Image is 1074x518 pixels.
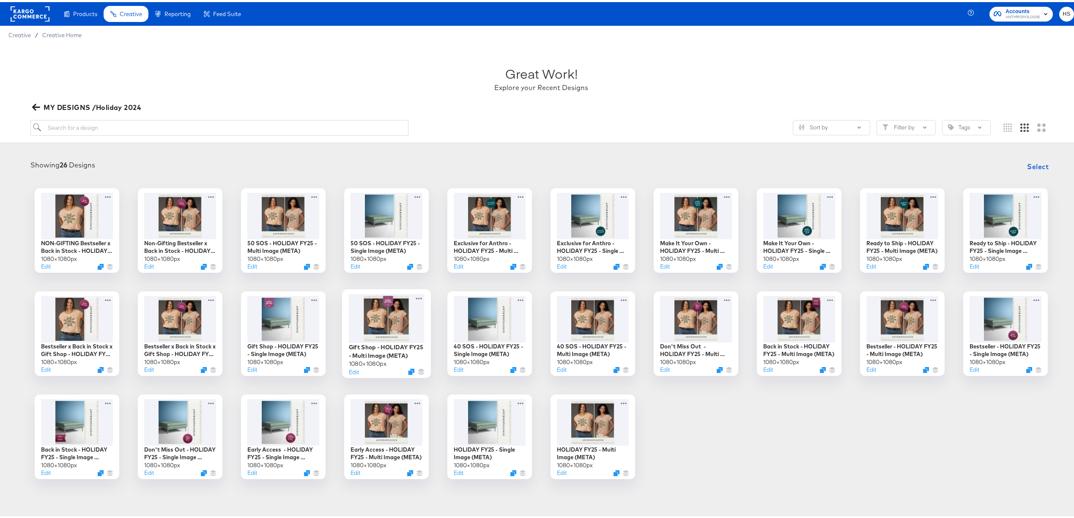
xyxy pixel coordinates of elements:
[970,364,979,372] button: Edit
[454,364,463,372] button: Edit
[614,468,619,474] svg: Duplicate
[351,260,360,269] button: Edit
[860,186,945,271] div: Ready to Ship - HOLIDAY FY25 - Multi Image (META)1080×1080pxEditDuplicate
[41,260,51,269] button: Edit
[654,289,738,374] div: Don't Miss Out - HOLIDAY FY25 - Multi Image (META)1080×1080pxEditDuplicate
[120,8,142,15] span: Creative
[247,444,319,459] div: Early Access - HOLIDAY FY25 - Single Image (META)
[351,444,422,459] div: Early Access - HOLIDAY FY25 - Multi Image (META)
[860,289,945,374] div: Bestseller - HOLIDAY FY25 - Multi Image (META)1080×1080pxEditDuplicate
[820,262,826,268] button: Duplicate
[8,30,31,36] span: Creative
[866,340,938,356] div: Bestseller - HOLIDAY FY25 - Multi Image (META)
[344,392,429,477] div: Early Access - HOLIDAY FY25 - Multi Image (META)1080×1080pxEditDuplicate
[551,392,635,477] div: HOLIDAY FY25 - Multi Image (META)1080×1080pxEditDuplicate
[447,186,532,271] div: Exclusive for Anthro - HOLIDAY FY25 - Multi Image (META)1080×1080pxEditDuplicate
[201,468,207,474] button: Duplicate
[510,365,516,371] svg: Duplicate
[98,262,104,268] svg: Duplicate
[494,81,588,90] div: Explore your Recent Designs
[247,459,283,467] div: 1080 × 1080 px
[144,459,180,467] div: 1080 × 1080 px
[30,158,95,168] div: Showing Designs
[98,365,104,371] svg: Duplicate
[241,186,326,271] div: 50 SOS - HOLIDAY FY25 - Multi Image (META)1080×1080pxEditDuplicate
[717,365,723,371] button: Duplicate
[41,444,113,459] div: Back in Stock - HOLIDAY FY25 - Single Image (META)
[454,253,490,261] div: 1080 × 1080 px
[1006,12,1040,19] span: ANTHROPOLOGIE
[349,341,425,357] div: Gift Shop - HOLIDAY FY25 - Multi Image (META)
[763,253,799,261] div: 1080 × 1080 px
[247,260,257,269] button: Edit
[866,237,938,253] div: Ready to Ship - HOLIDAY FY25 - Multi Image (META)
[164,8,191,15] span: Reporting
[60,159,67,167] strong: 26
[717,262,723,268] button: Duplicate
[144,253,180,261] div: 1080 × 1080 px
[241,392,326,477] div: Early Access - HOLIDAY FY25 - Single Image (META)1080×1080pxEditDuplicate
[351,253,386,261] div: 1080 × 1080 px
[351,467,360,475] button: Edit
[201,365,207,371] button: Duplicate
[557,444,629,459] div: HOLIDAY FY25 - Multi Image (META)
[1059,5,1074,19] button: HS
[970,237,1041,253] div: Ready to Ship - HOLIDAY FY25 - Single Image (META)
[989,5,1053,19] button: AccountsANTHROPOLOGIE
[557,459,593,467] div: 1080 × 1080 px
[923,262,929,268] button: Duplicate
[1003,121,1012,130] svg: Small grid
[144,260,154,269] button: Edit
[34,99,141,111] span: MY DESIGNS /Holiday 2024
[247,467,257,475] button: Edit
[304,468,310,474] button: Duplicate
[866,253,902,261] div: 1080 × 1080 px
[454,237,526,253] div: Exclusive for Anthro - HOLIDAY FY25 - Multi Image (META)
[557,253,593,261] div: 1080 × 1080 px
[241,289,326,374] div: Gift Shop - HOLIDAY FY25 - Single Image (META)1080×1080pxEditDuplicate
[963,289,1048,374] div: Bestseller - HOLIDAY FY25 - Single Image (META)1080×1080pxEditDuplicate
[654,186,738,271] div: Make It Your Own - HOLIDAY FY25 - Multi Image (META)1080×1080pxEditDuplicate
[763,340,835,356] div: Back in Stock - HOLIDAY FY25 - Multi Image (META)
[98,468,104,474] svg: Duplicate
[820,365,826,371] svg: Duplicate
[757,186,841,271] div: Make It Your Own - HOLIDAY FY25 - Single Image (META)1080×1080pxEditDuplicate
[948,122,954,128] svg: Tag
[351,459,386,467] div: 1080 × 1080 px
[35,289,119,374] div: Bestseller x Back in Stock x Gift Shop - HOLIDAY FY25 - Single Image (META)1080×1080pxEditDuplicate
[408,366,414,373] svg: Duplicate
[30,118,408,134] input: Search for a design
[1024,156,1052,173] button: Select
[1020,121,1029,130] svg: Medium grid
[551,186,635,271] div: Exclusive for Anthro - HOLIDAY FY25 - Single Image (META)1080×1080pxEditDuplicate
[660,356,696,364] div: 1080 × 1080 px
[763,364,773,372] button: Edit
[144,356,180,364] div: 1080 × 1080 px
[1026,262,1032,268] svg: Duplicate
[304,365,310,371] svg: Duplicate
[1027,159,1049,170] span: Select
[923,365,929,371] svg: Duplicate
[144,237,216,253] div: Non-Gifting Bestseller x Back in Stock - HOLIDAY FY25 - Multi Image (META)
[660,237,732,253] div: Make It Your Own - HOLIDAY FY25 - Multi Image (META)
[41,237,113,253] div: NON-GIFTING Bestseller x Back in Stock - HOLIDAY FY25 - Single Image (META)
[660,253,696,261] div: 1080 × 1080 px
[454,340,526,356] div: 40 SOS - HOLIDAY FY25 - Single Image (META)
[407,262,413,268] button: Duplicate
[30,99,144,111] button: MY DESIGNS /Holiday 2024
[942,118,991,133] button: TagTags
[138,392,222,477] div: Don't Miss Out - HOLIDAY FY25 - Single Image (META)1080×1080pxEditDuplicate
[201,262,207,268] svg: Duplicate
[454,467,463,475] button: Edit
[510,468,516,474] svg: Duplicate
[247,356,283,364] div: 1080 × 1080 px
[304,262,310,268] svg: Duplicate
